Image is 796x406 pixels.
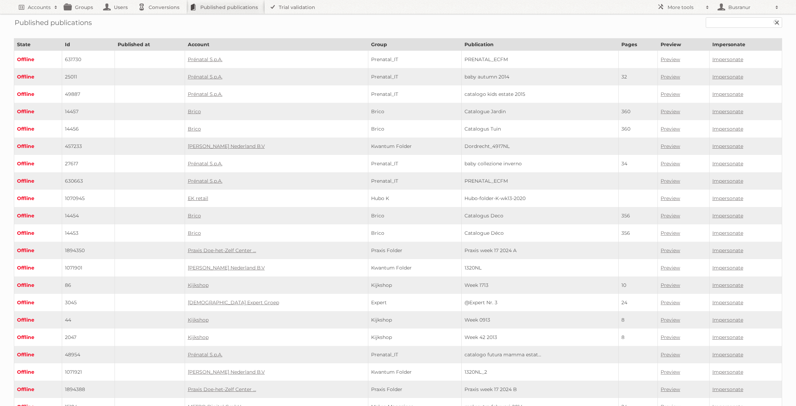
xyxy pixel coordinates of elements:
a: Impersonate [712,247,743,254]
a: Preview [661,56,680,63]
td: Brico [368,103,462,120]
th: Preview [658,39,710,51]
td: 14456 [62,120,115,138]
a: Impersonate [712,282,743,288]
td: Prenatal_IT [368,346,462,363]
a: Impersonate [712,178,743,184]
th: Impersonate [709,39,782,51]
td: Offline [14,51,62,68]
td: Offline [14,311,62,329]
td: Offline [14,207,62,224]
a: Impersonate [712,230,743,236]
td: Offline [14,224,62,242]
td: Praxis week 17 2024 B [462,381,618,398]
a: Impersonate [712,334,743,340]
th: Pages [618,39,658,51]
a: Impersonate [712,386,743,392]
a: [DEMOGRAPHIC_DATA] Expert Groep [188,299,279,306]
a: Brico [188,126,201,132]
a: Brico [188,213,201,219]
td: 10 [618,276,658,294]
td: Prenatal_IT [368,172,462,190]
a: Brico [188,108,201,115]
td: 24 [618,294,658,311]
th: Group [368,39,462,51]
td: 8 [618,311,658,329]
a: Kijkshop [188,282,209,288]
a: [PERSON_NAME] Nederland B.V [188,369,265,375]
td: Offline [14,294,62,311]
td: Hubo-folder-K-wk13-2020 [462,190,618,207]
a: Impersonate [712,126,743,132]
a: Prénatal S.p.A. [188,56,223,63]
th: State [14,39,62,51]
td: catalogo futura mamma estat... [462,346,618,363]
a: Preview [661,282,680,288]
td: baby collezione inverno [462,155,618,172]
a: Preview [661,247,680,254]
td: 1071901 [62,259,115,276]
td: Offline [14,120,62,138]
a: Impersonate [712,56,743,63]
td: Catalogus Tuin [462,120,618,138]
a: Impersonate [712,91,743,97]
td: Catalogus Deco [462,207,618,224]
td: 360 [618,120,658,138]
td: @Expert Nr. 3 [462,294,618,311]
td: 34 [618,155,658,172]
input: Search [771,17,782,28]
a: Impersonate [712,265,743,271]
a: Prénatal S.p.A. [188,91,223,97]
td: Kijkshop [368,311,462,329]
td: Brico [368,207,462,224]
td: 44 [62,311,115,329]
a: Preview [661,317,680,323]
a: Preview [661,265,680,271]
a: Prénatal S.p.A. [188,178,223,184]
td: Offline [14,190,62,207]
td: 14454 [62,207,115,224]
a: [PERSON_NAME] Nederland B.V [188,265,265,271]
td: Offline [14,155,62,172]
td: 1320NL [462,259,618,276]
td: Offline [14,242,62,259]
td: Hubo K [368,190,462,207]
td: 27617 [62,155,115,172]
a: [PERSON_NAME] Nederland B.V [188,143,265,149]
td: Offline [14,381,62,398]
td: baby autumn 2014 [462,68,618,85]
td: 457233 [62,138,115,155]
a: Preview [661,74,680,80]
td: Prenatal_IT [368,68,462,85]
td: 8 [618,329,658,346]
a: Preview [661,160,680,167]
td: 2047 [62,329,115,346]
td: Kwantum Folder [368,138,462,155]
td: Brico [368,120,462,138]
a: Impersonate [712,143,743,149]
td: Praxis Folder [368,242,462,259]
a: Preview [661,230,680,236]
td: 1070945 [62,190,115,207]
td: Kijkshop [368,329,462,346]
a: Kijkshop [188,334,209,340]
a: Impersonate [712,108,743,115]
td: 32 [618,68,658,85]
td: Offline [14,103,62,120]
td: Offline [14,172,62,190]
a: Praxis Doe-het-Zelf Center ... [188,247,256,254]
td: Prenatal_IT [368,85,462,103]
td: 356 [618,224,658,242]
a: Preview [661,369,680,375]
td: Week 0913 [462,311,618,329]
td: Brico [368,224,462,242]
td: Offline [14,138,62,155]
td: Offline [14,85,62,103]
td: 48954 [62,346,115,363]
h2: Busranur [727,4,772,11]
td: 14453 [62,224,115,242]
td: Dordrecht_4917NL [462,138,618,155]
a: Preview [661,91,680,97]
a: Preview [661,299,680,306]
a: Impersonate [712,317,743,323]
